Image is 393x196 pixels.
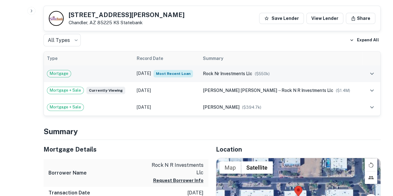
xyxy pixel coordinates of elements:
span: Mortgage [47,71,71,77]
span: [PERSON_NAME] [203,105,240,110]
span: Most Recent Loan [153,70,193,77]
th: Record Date [134,52,200,65]
span: rock nr investments llc [203,71,252,76]
span: Currently viewing [86,87,125,94]
h4: Summary [43,126,381,137]
span: rock n r investments llc [281,88,333,93]
p: rock n r investments llc [148,162,203,176]
button: expand row [367,85,377,96]
button: expand row [367,102,377,112]
button: Save Lender [259,13,304,24]
a: View Lender [306,13,343,24]
h5: [STREET_ADDRESS][PERSON_NAME] [69,12,185,18]
th: Summary [200,52,363,65]
td: [DATE] [134,82,200,99]
button: Show street map [219,161,241,174]
button: Share [346,13,375,24]
span: ($ 1.4M ) [336,88,350,93]
td: [DATE] [134,65,200,82]
span: ($ 550k ) [255,71,270,76]
p: Chandler, AZ 85225 [69,20,185,25]
span: Mortgage + Sale [47,104,84,110]
button: Expand All [348,35,381,45]
h5: Mortgage Details [43,145,208,154]
iframe: Chat Widget [362,146,393,176]
a: KS Statebank [113,20,143,25]
div: All Types [43,34,81,46]
button: expand row [367,68,377,79]
th: Type [44,52,134,65]
h6: Borrower Name [48,169,87,177]
button: Tilt map [365,171,377,184]
span: [PERSON_NAME] [PERSON_NAME] [203,88,277,93]
button: Show satellite imagery [241,161,273,174]
span: ($ 394.7k ) [242,105,261,110]
span: Mortgage + Sale [47,87,84,93]
td: [DATE] [134,99,200,116]
h5: Location [216,145,381,154]
button: Request Borrower Info [153,177,203,184]
div: → [203,87,359,94]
